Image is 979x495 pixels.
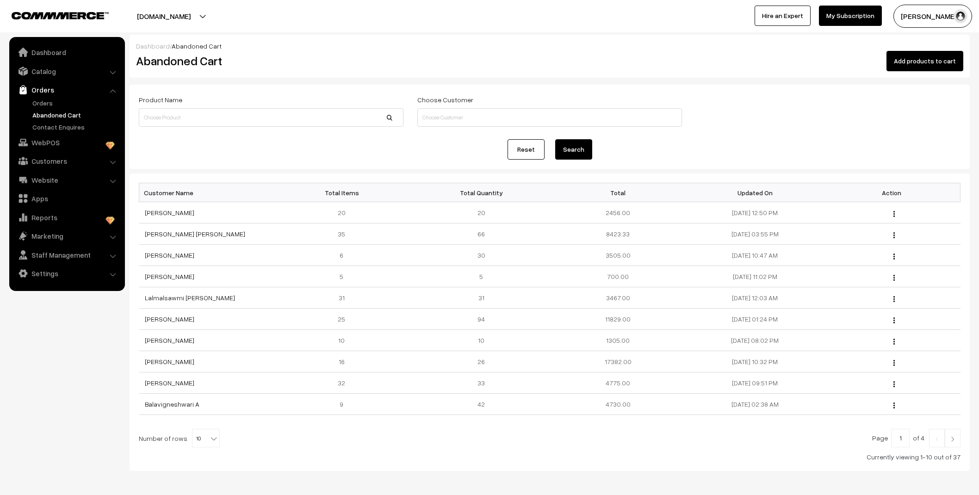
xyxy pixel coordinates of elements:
label: Product Name [139,95,182,105]
td: [DATE] 12:50 PM [687,202,824,223]
td: 10 [276,330,413,351]
td: 3467.00 [550,287,687,309]
td: 32 [276,372,413,394]
img: Left [933,436,941,442]
td: [DATE] 10:32 PM [687,351,824,372]
a: Apps [12,190,122,207]
th: Customer Name [139,183,276,202]
a: Orders [12,81,122,98]
img: Menu [893,360,895,366]
td: 33 [413,372,550,394]
span: 10 [192,429,220,447]
a: [PERSON_NAME] [145,336,194,344]
a: Reports [12,209,122,226]
a: Staff Management [12,247,122,263]
td: 2456.00 [550,202,687,223]
a: [PERSON_NAME] [145,272,194,280]
div: / [136,41,963,51]
a: [PERSON_NAME] [145,315,194,323]
a: Lalmalsawmi [PERSON_NAME] [145,294,235,302]
a: [PERSON_NAME] [145,251,194,259]
td: 4730.00 [550,394,687,415]
img: Menu [893,402,895,408]
td: [DATE] 12:03 AM [687,287,824,309]
td: 6 [276,245,413,266]
span: Abandoned Cart [172,42,222,50]
input: Choose Product [139,108,403,127]
a: Dashboard [12,44,122,61]
a: WebPOS [12,134,122,151]
th: Updated On [687,183,824,202]
img: Menu [893,381,895,387]
img: COMMMERCE [12,12,109,19]
td: 20 [413,202,550,223]
a: Website [12,172,122,188]
button: Search [555,139,592,160]
a: Hire an Expert [755,6,811,26]
th: Action [824,183,960,202]
a: [PERSON_NAME] [PERSON_NAME] [145,230,245,238]
button: [PERSON_NAME] [893,5,972,28]
a: Reset [508,139,545,160]
img: Menu [893,211,895,217]
div: Currently viewing 1-10 out of 37 [139,452,960,462]
img: Menu [893,317,895,323]
td: 4775.00 [550,372,687,394]
a: Contact Enquires [30,122,122,132]
a: Abandoned Cart [30,110,122,120]
td: 31 [413,287,550,309]
td: 42 [413,394,550,415]
td: 8423.33 [550,223,687,245]
td: 35 [276,223,413,245]
th: Total Quantity [413,183,550,202]
span: Page [872,434,888,442]
td: 26 [413,351,550,372]
td: [DATE] 09:51 PM [687,372,824,394]
img: Menu [893,296,895,302]
td: 10 [413,330,550,351]
a: [PERSON_NAME] [145,358,194,365]
h2: Abandoned Cart [136,54,403,68]
a: COMMMERCE [12,9,93,20]
td: 5 [276,266,413,287]
img: Menu [893,339,895,345]
button: [DOMAIN_NAME] [105,5,223,28]
td: 17382.00 [550,351,687,372]
label: Choose Customer [417,95,473,105]
td: 16 [276,351,413,372]
td: 700.00 [550,266,687,287]
a: Dashboard [136,42,170,50]
a: Catalog [12,63,122,80]
span: of 4 [913,434,924,442]
a: [PERSON_NAME] [145,209,194,217]
span: 10 [192,429,219,448]
td: 31 [276,287,413,309]
span: Number of rows [139,433,187,443]
td: 20 [276,202,413,223]
img: Menu [893,254,895,260]
a: Orders [30,98,122,108]
td: [DATE] 11:02 PM [687,266,824,287]
td: 3505.00 [550,245,687,266]
img: Menu [893,232,895,238]
th: Total Items [276,183,413,202]
a: Balavigneshwari A [145,400,199,408]
img: Right [948,436,957,442]
td: 9 [276,394,413,415]
a: Settings [12,265,122,282]
input: Choose Customer [417,108,682,127]
td: 1305.00 [550,330,687,351]
td: 66 [413,223,550,245]
a: Marketing [12,228,122,244]
th: Total [550,183,687,202]
a: [PERSON_NAME] [145,379,194,387]
img: user [954,9,967,23]
td: 25 [276,309,413,330]
img: Menu [893,275,895,281]
td: [DATE] 02:38 AM [687,394,824,415]
td: [DATE] 03:55 PM [687,223,824,245]
td: 94 [413,309,550,330]
td: 11829.00 [550,309,687,330]
td: [DATE] 01:24 PM [687,309,824,330]
a: My Subscription [819,6,882,26]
